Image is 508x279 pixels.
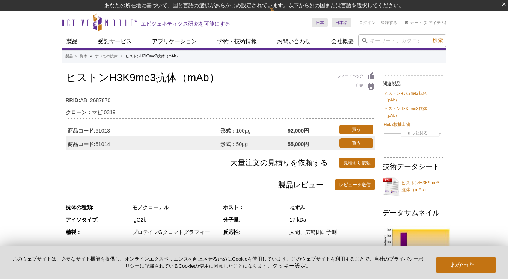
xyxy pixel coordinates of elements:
[95,128,110,134] font: 61013
[339,138,373,148] a: 買う
[62,34,82,48] a: 製品
[405,20,422,25] a: カート
[405,20,408,24] img: カート
[384,105,441,119] a: ヒストンH3K9me3抗体（pAb）
[383,224,452,268] img: ChIP でテストされたヒストン H3K9me3 抗体 (mAb)。
[451,261,481,268] font: わかった！
[90,54,92,58] font: »
[132,229,210,235] font: プロテインGクロマトグラフィー
[358,34,446,47] input: キーワード、カタログ番号
[272,262,306,270] button: クッキー設定
[121,54,123,58] font: »
[236,128,251,134] font: 100µg
[383,81,401,86] font: 関連製品
[384,106,427,118] font: ヒストンH3K9me3抗体（pAb）
[339,125,373,134] a: 買う
[288,128,309,134] font: 92,000円
[223,217,241,223] font: 分子量:
[352,127,361,132] font: 買う
[383,209,440,217] font: データサムネイル
[223,229,241,235] font: 反応性:
[272,262,306,269] font: クッキー設定
[66,204,94,210] font: 抗体の種類:
[337,82,375,90] a: 印刷
[66,72,220,83] font: ヒストンH3K9me3抗体（mAb）
[98,38,132,44] font: 受託サービス
[436,257,496,273] button: わかった！
[65,54,73,58] font: 製品
[68,128,96,134] font: 商品コード:
[356,83,363,87] font: 印刷
[433,37,443,43] font: 検索
[277,38,311,44] font: お問い合わせ
[12,256,423,269] a: このウェブサイトは、必要なサイト機能を提供し、オンラインエクスペリエンスを向上させるためにCookieを使用しています。このウェブサイトを利用することで、当社のプライバシーポリシー
[132,204,169,210] font: モノクローナル
[220,141,236,147] font: 形式：
[424,20,446,25] font: (0 アイテム)
[273,34,315,48] a: お問い合わせ
[140,263,267,269] font: に記載されているCookieの使用に同意したことになります
[75,54,77,58] font: »
[331,38,354,44] font: 会社概要
[306,263,311,269] font: 。
[339,182,371,187] font: レビューを送信
[289,217,306,223] font: 17 kDa
[125,54,180,58] font: ヒストンH3K9me3抗体（mAb）
[217,38,257,44] font: 学術・技術情報
[66,229,81,235] font: 精製：
[93,34,136,48] a: 受託サービス
[337,74,363,78] font: フィードバック
[378,20,379,25] font: |
[401,180,439,192] font: ヒストンH3K9me3抗体（mAb）
[230,158,328,167] font: 大量注文の見積りを依頼する
[384,90,441,103] a: ヒストンH3K9me2抗体（pAb）
[220,128,236,134] font: 形式：
[384,91,427,102] font: ヒストンH3K9me2抗体（pAb）
[65,53,73,60] a: 製品
[430,37,445,44] button: 検索
[383,175,443,198] a: ヒストンH3K9me3抗体（mAb）
[92,109,116,115] font: マビ 0319
[335,20,348,25] font: 日本語
[327,34,358,48] a: 会社概要
[66,38,78,44] font: 製品
[316,20,324,25] font: 日本
[289,204,305,210] font: ねずみ
[80,97,110,103] font: AB_2687870
[335,179,375,190] a: レビューを送信
[95,54,118,58] font: すべての抗体
[66,109,92,115] font: クローン：
[339,158,375,168] a: 見積もり依頼
[384,121,410,128] a: HeLa核抽出物
[104,2,404,8] font: あなたの所在地に基づいて、国と言語の選択があらかじめ設定されています。以下から別の国または言語を選択してください。
[344,160,371,166] font: 見積もり依頼
[352,140,361,146] font: 買う
[236,141,248,147] font: 50µg
[410,20,422,25] font: カート
[337,72,375,80] a: フィードバック
[66,217,99,223] font: アイソタイプ:
[141,21,230,27] font: エピジェネティクス研究を可能にする
[384,130,441,138] a: もっと見る
[288,141,309,147] font: 55,000円
[381,20,397,25] a: 登録する
[95,141,110,147] font: 61014
[66,97,80,103] font: RRID:
[407,131,428,135] font: もっと見る
[152,38,197,44] font: アプリケーション
[213,34,261,48] a: 学術・技術情報
[132,217,146,223] font: IgG2b
[80,54,87,58] font: 抗体
[383,163,440,170] font: 技術データシート
[95,53,118,60] a: すべての抗体
[289,229,337,235] font: 人間、広範囲に予測
[270,6,289,23] img: ここで変更
[223,204,244,210] font: ホスト：
[80,53,87,60] a: 抗体
[148,34,202,48] a: アプリケーション
[267,263,272,269] font: 。
[278,181,323,189] font: 製品レビュー
[359,20,375,25] font: ログイン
